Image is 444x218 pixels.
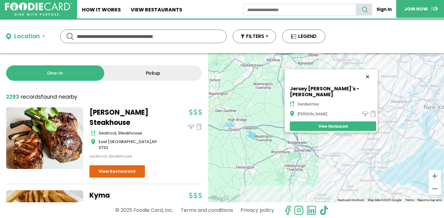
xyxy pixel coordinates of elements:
[362,111,368,117] img: dinein_icon.png
[14,32,40,41] div: Location
[298,102,319,106] div: sandwiches
[210,194,230,202] a: Open this area in Google Maps (opens a new window)
[368,198,401,202] span: Map data ©2025 Google
[233,30,276,43] button: FILTERS
[89,190,166,200] a: Kyma
[99,145,108,150] span: 11732
[115,205,173,216] p: © 2025 Foodie Card, Inc.
[91,130,96,136] img: cutlery_icon.svg
[429,170,441,182] button: Zoom in
[429,183,441,195] button: Zoom out
[99,139,166,151] div: ,
[405,198,414,202] a: Terms
[89,107,166,128] a: [PERSON_NAME] Steakhouse
[6,93,77,101] div: found nearby
[283,205,293,215] svg: check us out on facebook
[360,69,375,84] button: Close
[243,4,356,15] input: restaurant search
[298,112,327,116] div: [PERSON_NAME]
[338,198,364,202] button: Keyboard shortcuts
[89,153,166,159] div: seafood, steakhouse
[290,101,294,107] img: cutlery_icon.png
[372,4,396,15] a: Sign In
[104,65,202,81] a: Pickup
[6,32,45,41] button: Location
[91,139,96,145] img: map_icon.svg
[6,65,104,81] a: Dine-in
[210,194,230,202] img: Google
[21,93,41,101] span: records
[290,121,376,131] a: View Restaurant
[5,2,72,16] img: FoodieCard; Eat, Drink, Save, Donate
[319,205,329,215] img: tiktok.svg
[99,130,166,136] div: seafood, steakhouse
[417,198,442,202] a: Report a map error
[152,139,157,145] span: NY
[356,4,372,15] button: search
[181,205,233,216] a: Terms and conditions
[6,93,19,101] strong: 2293
[99,139,151,145] span: East [GEOGRAPHIC_DATA]
[240,205,274,216] a: Privacy policy
[196,124,202,130] img: pickup_icon.svg
[370,111,376,117] img: pickup_icon.png
[89,165,145,178] a: View Restaurant
[188,124,194,130] img: dinein_icon.svg
[282,30,325,43] button: LEGEND
[290,86,376,97] h5: Jersey [PERSON_NAME]'s - [PERSON_NAME]
[306,205,316,215] img: linkedin.svg
[290,111,294,117] img: map_icon.png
